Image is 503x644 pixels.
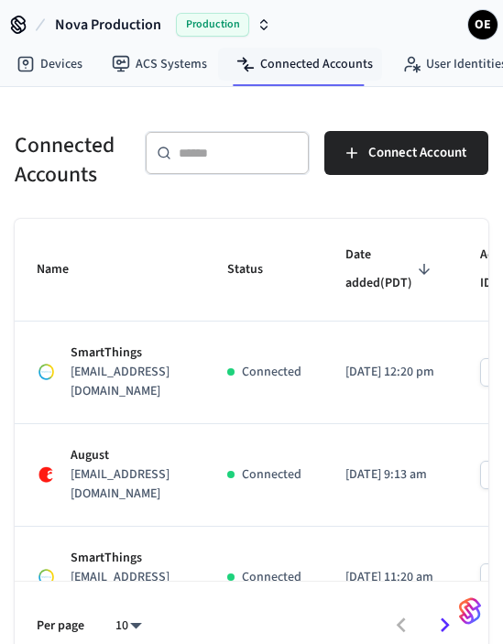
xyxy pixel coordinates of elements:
p: Per page [37,617,84,636]
p: August [71,446,183,465]
span: Date added(PDT) [345,241,436,299]
img: August Logo, Square [37,464,56,484]
img: Smartthings Logo, Square [37,567,56,586]
span: Nova Production [55,14,161,36]
p: [DATE] 12:20 pm [345,363,436,382]
img: SeamLogoGradient.69752ec5.svg [459,596,481,626]
p: [EMAIL_ADDRESS][DOMAIN_NAME] [71,363,183,401]
p: SmartThings [71,549,183,568]
p: [EMAIL_ADDRESS][DOMAIN_NAME] [71,465,183,504]
span: Connect Account [368,141,466,165]
span: Production [176,13,249,37]
p: SmartThings [71,344,183,363]
div: 10 [106,613,150,639]
p: [EMAIL_ADDRESS][DOMAIN_NAME] [71,568,183,606]
p: Connected [242,568,301,587]
button: Connect Account [324,131,488,175]
span: OE [470,12,496,38]
p: [DATE] 9:13 am [345,465,436,485]
p: Connected [242,465,301,485]
p: Connected [242,363,301,382]
span: Status [227,256,287,284]
button: OE [468,10,498,39]
a: Devices [2,48,97,81]
a: ACS Systems [97,48,222,81]
h5: Connected Accounts [15,131,123,189]
a: Connected Accounts [222,48,388,81]
img: Smartthings Logo, Square [37,362,56,381]
span: Name [37,256,93,284]
p: [DATE] 11:20 am [345,568,436,587]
